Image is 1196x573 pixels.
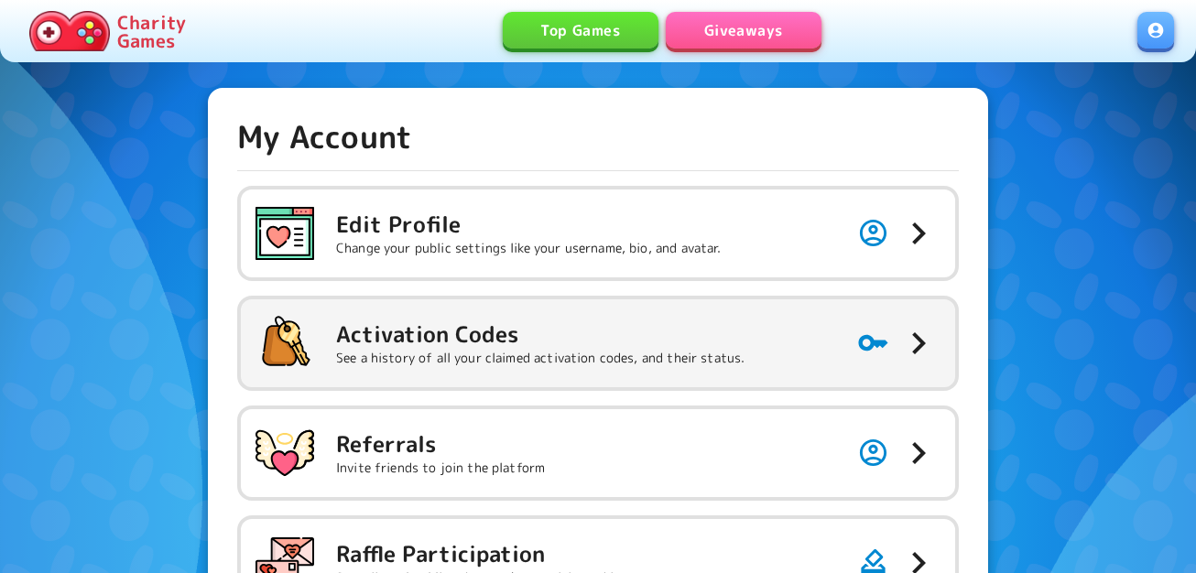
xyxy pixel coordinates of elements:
[336,429,545,459] h5: Referrals
[336,459,545,477] p: Invite friends to join the platform
[29,11,110,51] img: Charity.Games
[241,189,955,277] button: Edit ProfileChange your public settings like your username, bio, and avatar.
[22,7,193,55] a: Charity Games
[241,409,955,497] button: ReferralsInvite friends to join the platform
[336,539,625,568] h5: Raffle Participation
[117,13,186,49] p: Charity Games
[336,319,745,349] h5: Activation Codes
[336,239,722,257] p: Change your public settings like your username, bio, and avatar.
[336,210,722,239] h5: Edit Profile
[241,299,955,387] button: Activation CodesSee a history of all your claimed activation codes, and their status.
[237,117,413,156] h4: My Account
[503,12,658,49] a: Top Games
[666,12,821,49] a: Giveaways
[336,349,745,367] p: See a history of all your claimed activation codes, and their status.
